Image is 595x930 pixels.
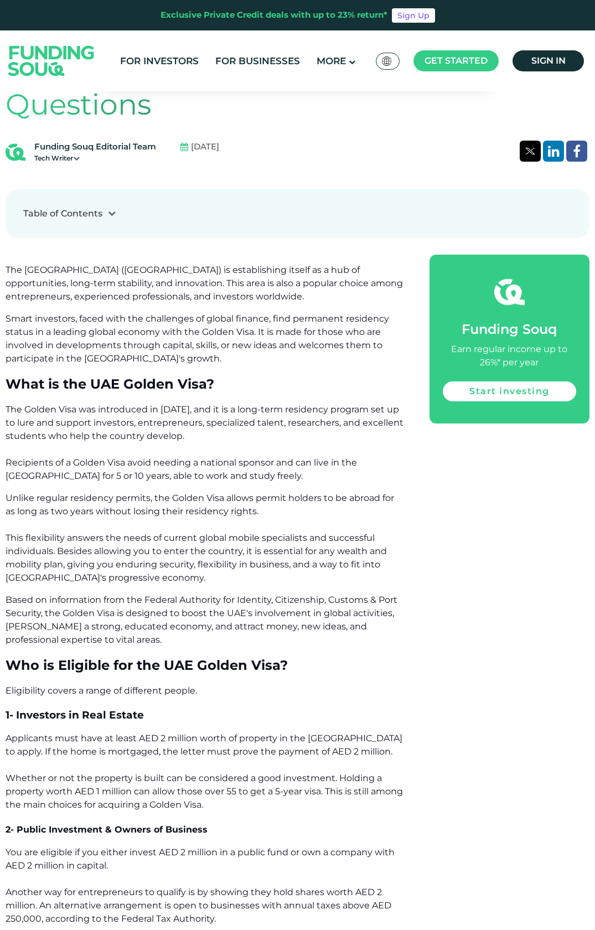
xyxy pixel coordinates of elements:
img: Blog Author [6,142,25,162]
span: What is the UAE Golden Visa? [6,376,214,392]
span: Eligibility covers a range of different people. [6,685,197,696]
a: For Businesses [213,52,303,70]
span: The [GEOGRAPHIC_DATA] ([GEOGRAPHIC_DATA]) is establishing itself as a hub of opportunities, long-... [6,265,403,302]
div: Earn regular income up to 26%* per year [443,343,576,369]
span: Get started [425,55,488,66]
span: 2- Public Investment & Owners of Business [6,824,208,835]
img: twitter [525,148,535,154]
img: SA Flag [382,56,392,66]
span: More [317,55,346,66]
span: [DATE] [191,141,219,153]
span: Based on information from the Federal Authority for Identity, Citizenship, Customs & Port Securit... [6,595,397,645]
a: Sign in [513,50,584,71]
span: Funding Souq [462,321,557,337]
span: The Golden Visa was introduced in [DATE], and it is a long-term residency program set up to lure ... [6,404,403,481]
div: Tech Writer [34,153,156,163]
div: Funding Souq Editorial Team [34,141,156,153]
a: For Investors [117,52,201,70]
div: Exclusive Private Credit deals with up to 23% return* [161,9,387,22]
span: Smart investors, faced with the challenges of global finance, find permanent residency status in ... [6,313,389,364]
span: 1- Investors in Real Estate [6,709,144,721]
span: Applicants must have at least AED 2 million worth of property in the [GEOGRAPHIC_DATA] to apply. ... [6,733,403,810]
span: You are eligible if you either invest AED 2 million in a public fund or own a company with AED 2 ... [6,847,395,924]
img: fsicon [494,277,525,307]
span: Unlike regular residency permits, the Golden Visa allows permit holders to be abroad for as long ... [6,493,394,583]
span: Sign in [531,55,566,66]
span: Who is Eligible for the UAE Golden Visa? [6,657,288,673]
a: Start investing [443,381,576,401]
div: Table of Contents [23,207,102,220]
a: Sign Up [392,8,435,23]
